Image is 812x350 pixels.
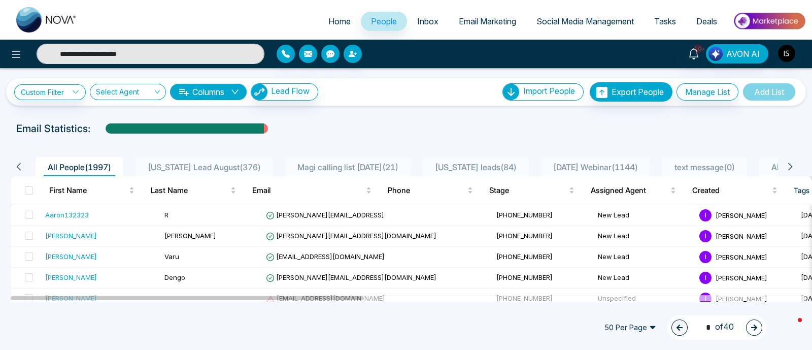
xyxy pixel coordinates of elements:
[594,268,695,289] td: New Lead
[417,16,438,26] span: Inbox
[594,247,695,268] td: New Lead
[143,176,244,205] th: Last Name
[45,210,89,220] div: Aaron132323
[251,83,318,101] button: Lead Flow
[654,16,676,26] span: Tasks
[388,184,465,197] span: Phone
[170,84,247,100] button: Columnsdown
[708,47,723,61] img: Lead Flow
[682,44,706,62] a: 10+
[716,294,767,302] span: [PERSON_NAME]
[706,44,768,63] button: AVON AI
[496,232,553,240] span: [PHONE_NUMBER]
[594,205,695,226] td: New Lead
[496,252,553,261] span: [PHONE_NUMBER]
[271,86,310,96] span: Lead Flow
[676,83,738,101] button: Manage List
[266,252,385,261] span: [EMAIL_ADDRESS][DOMAIN_NAME]
[496,294,553,302] span: [PHONE_NUMBER]
[380,176,481,205] th: Phone
[612,87,664,97] span: Export People
[699,293,712,305] span: I
[252,184,364,197] span: Email
[361,12,407,31] a: People
[549,162,642,172] span: [DATE] Webinar ( 1144 )
[726,48,760,60] span: AVON AI
[481,176,583,205] th: Stage
[144,162,265,172] span: [US_STATE] Lead August ( 376 )
[45,293,97,303] div: [PERSON_NAME]
[449,12,526,31] a: Email Marketing
[247,83,318,101] a: Lead FlowLead Flow
[594,289,695,309] td: Unspecified
[489,184,567,197] span: Stage
[778,45,795,62] img: User Avatar
[496,211,553,219] span: [PHONE_NUMBER]
[293,162,402,172] span: Magi calling list [DATE] ( 21 )
[266,294,385,302] span: [EMAIL_ADDRESS][DOMAIN_NAME]
[686,12,727,31] a: Deals
[594,226,695,247] td: New Lead
[371,16,397,26] span: People
[644,12,686,31] a: Tasks
[699,272,712,284] span: I
[716,273,767,281] span: [PERSON_NAME]
[41,176,143,205] th: First Name
[16,121,90,136] p: Email Statistics:
[670,162,739,172] span: text message ( 0 )
[45,272,97,282] div: [PERSON_NAME]
[523,86,575,96] span: Import People
[699,230,712,242] span: I
[496,273,553,281] span: [PHONE_NUMBER]
[266,232,436,240] span: [PERSON_NAME][EMAIL_ADDRESS][DOMAIN_NAME]
[407,12,449,31] a: Inbox
[244,176,380,205] th: Email
[266,211,384,219] span: [PERSON_NAME][EMAIL_ADDRESS]
[536,16,634,26] span: Social Media Management
[684,176,786,205] th: Created
[45,231,97,241] div: [PERSON_NAME]
[699,209,712,221] span: I
[692,184,770,197] span: Created
[696,16,717,26] span: Deals
[732,10,806,33] img: Market-place.gif
[44,162,115,172] span: All People ( 1997 )
[526,12,644,31] a: Social Media Management
[597,320,663,336] span: 50 Per Page
[716,211,767,219] span: [PERSON_NAME]
[699,251,712,263] span: I
[231,88,239,96] span: down
[694,44,703,53] span: 10+
[164,252,179,261] span: Varu
[164,273,185,281] span: Dengo
[164,211,168,219] span: R
[151,184,228,197] span: Last Name
[716,232,767,240] span: [PERSON_NAME]
[164,232,216,240] span: [PERSON_NAME]
[14,84,86,100] a: Custom Filter
[328,16,351,26] span: Home
[16,7,77,33] img: Nova CRM Logo
[777,315,802,340] iframe: Intercom live chat
[431,162,521,172] span: [US_STATE] leads ( 84 )
[716,252,767,261] span: [PERSON_NAME]
[45,251,97,262] div: [PERSON_NAME]
[49,184,127,197] span: First Name
[318,12,361,31] a: Home
[251,84,267,100] img: Lead Flow
[459,16,516,26] span: Email Marketing
[266,273,436,281] span: [PERSON_NAME][EMAIL_ADDRESS][DOMAIN_NAME]
[591,184,668,197] span: Assigned Agent
[700,321,734,334] span: of 40
[590,82,672,102] button: Export People
[583,176,684,205] th: Assigned Agent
